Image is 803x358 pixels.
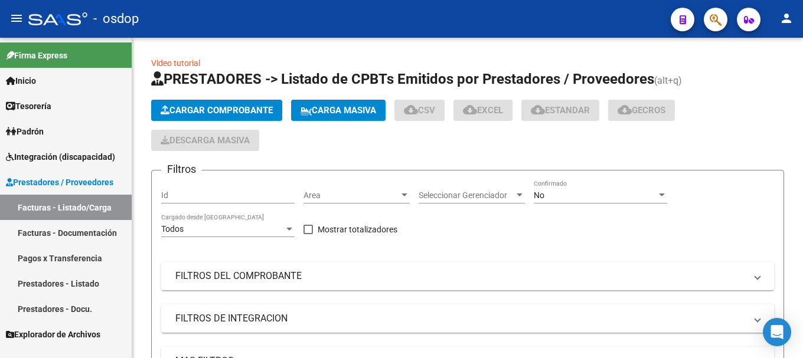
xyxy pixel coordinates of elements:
h3: Filtros [161,161,202,178]
a: Video tutorial [151,58,200,68]
span: - osdop [93,6,139,32]
button: Gecros [608,100,675,121]
mat-expansion-panel-header: FILTROS DE INTEGRACION [161,304,774,333]
mat-icon: cloud_download [404,103,418,117]
mat-icon: cloud_download [463,103,477,117]
span: EXCEL [463,105,503,116]
span: Descarga Masiva [161,135,250,146]
span: Todos [161,224,184,234]
span: Cargar Comprobante [161,105,273,116]
span: Area [303,191,399,201]
mat-icon: menu [9,11,24,25]
div: Open Intercom Messenger [763,318,791,346]
span: Mostrar totalizadores [318,222,397,237]
mat-icon: person [779,11,794,25]
mat-panel-title: FILTROS DE INTEGRACION [175,312,746,325]
mat-icon: cloud_download [531,103,545,117]
button: Carga Masiva [291,100,386,121]
span: Carga Masiva [301,105,376,116]
span: PRESTADORES -> Listado de CPBTs Emitidos por Prestadores / Proveedores [151,71,654,87]
span: Prestadores / Proveedores [6,176,113,189]
span: No [534,191,544,200]
span: Explorador de Archivos [6,328,100,341]
button: CSV [394,100,445,121]
span: Firma Express [6,49,67,62]
span: CSV [404,105,435,116]
mat-panel-title: FILTROS DEL COMPROBANTE [175,270,746,283]
span: Seleccionar Gerenciador [419,191,514,201]
button: Descarga Masiva [151,130,259,151]
button: EXCEL [453,100,513,121]
span: Padrón [6,125,44,138]
span: (alt+q) [654,75,682,86]
button: Cargar Comprobante [151,100,282,121]
app-download-masive: Descarga masiva de comprobantes (adjuntos) [151,130,259,151]
mat-expansion-panel-header: FILTROS DEL COMPROBANTE [161,262,774,290]
span: Estandar [531,105,590,116]
mat-icon: cloud_download [618,103,632,117]
span: Tesorería [6,100,51,113]
span: Integración (discapacidad) [6,150,115,163]
button: Estandar [521,100,599,121]
span: Gecros [618,105,665,116]
span: Inicio [6,74,36,87]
